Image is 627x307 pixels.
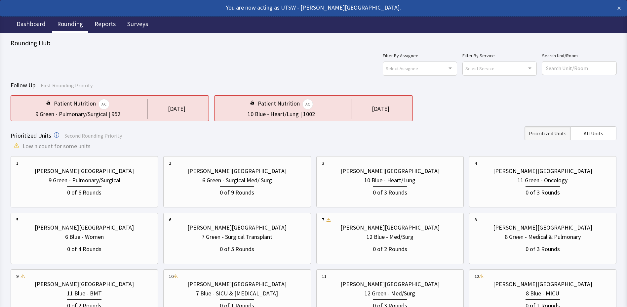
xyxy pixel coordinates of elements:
[90,17,121,33] a: Reports
[525,126,570,140] button: Prioritized Units
[22,142,91,151] span: Low n count for some units
[64,132,122,139] span: Second Rounding Priority
[518,176,568,185] div: 11 Green - Oncology
[16,160,19,166] div: 1
[169,160,171,166] div: 2
[187,223,287,232] div: [PERSON_NAME][GEOGRAPHIC_DATA]
[202,176,272,185] div: 6 Green - Surgical Med/ Surg
[122,17,153,33] a: Surveys
[35,280,134,289] div: [PERSON_NAME][GEOGRAPHIC_DATA]
[364,176,415,185] div: 10 Blue - Heart/Lung
[372,104,389,113] div: [DATE]
[365,289,415,298] div: 12 Green - Med/Surg
[35,223,134,232] div: [PERSON_NAME][GEOGRAPHIC_DATA]
[462,52,537,60] label: Filter By Service
[493,280,592,289] div: [PERSON_NAME][GEOGRAPHIC_DATA]
[107,110,111,119] div: |
[542,62,616,75] input: Search Unit/Room
[529,129,567,137] span: Prioritized Units
[258,99,313,110] div: Patient Nutrition
[202,232,272,241] div: 7 Green - Surgical Transplant
[322,160,324,166] div: 3
[220,243,254,254] div: 0 of 5 Rounds
[16,273,19,280] div: 9
[169,273,174,280] div: 10
[248,110,299,119] div: 10 Blue - Heart/Lung
[187,280,287,289] div: [PERSON_NAME][GEOGRAPHIC_DATA]
[41,82,93,89] span: First Rounding Priority
[12,17,51,33] a: Dashboard
[386,65,418,72] span: Select Assignee
[49,176,120,185] div: 9 Green - Pulmonary/Surgical
[11,38,616,48] div: Rounding Hub
[493,223,592,232] div: [PERSON_NAME][GEOGRAPHIC_DATA]
[54,99,109,110] div: Patient Nutrition
[303,110,315,119] div: 1002
[299,110,303,119] div: |
[169,216,171,223] div: 6
[67,186,101,197] div: 0 of 6 Rounds
[196,289,278,298] div: 7 Blue - SICU & [MEDICAL_DATA]
[584,129,603,137] span: All Units
[67,243,101,254] div: 0 of 4 Rounds
[465,65,494,72] span: Select Service
[111,110,120,119] div: 952
[187,166,287,176] div: [PERSON_NAME][GEOGRAPHIC_DATA]
[542,52,616,60] label: Search Unit/Room
[475,160,477,166] div: 4
[373,186,407,197] div: 0 of 3 Rounds
[617,3,621,14] button: ×
[52,17,88,33] a: Rounding
[6,3,560,12] div: You are now acting as UTSW - [PERSON_NAME][GEOGRAPHIC_DATA].
[526,243,560,254] div: 0 of 3 Rounds
[322,216,324,223] div: 7
[168,104,185,113] div: [DATE]
[505,232,581,241] div: 8 Green - Medical & Pulmonary
[570,126,616,140] button: All Units
[16,216,19,223] div: 5
[322,273,327,280] div: 11
[11,132,51,139] span: Prioritized Units
[220,186,254,197] div: 0 of 9 Rounds
[67,289,102,298] div: 11 Blue - BMT
[11,81,616,90] div: Follow Up
[383,52,457,60] label: Filter By Assignee
[526,289,559,298] div: 8 Blue - MICU
[302,99,313,110] span: AC
[367,232,413,241] div: 12 Blue - Med/Surg
[65,232,104,241] div: 6 Blue - Women
[475,273,479,280] div: 12
[475,216,477,223] div: 8
[98,99,109,110] span: AC
[340,223,440,232] div: [PERSON_NAME][GEOGRAPHIC_DATA]
[340,166,440,176] div: [PERSON_NAME][GEOGRAPHIC_DATA]
[340,280,440,289] div: [PERSON_NAME][GEOGRAPHIC_DATA]
[35,110,107,119] div: 9 Green - Pulmonary/Surgical
[526,186,560,197] div: 0 of 3 Rounds
[493,166,592,176] div: [PERSON_NAME][GEOGRAPHIC_DATA]
[373,243,407,254] div: 0 of 2 Rounds
[35,166,134,176] div: [PERSON_NAME][GEOGRAPHIC_DATA]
